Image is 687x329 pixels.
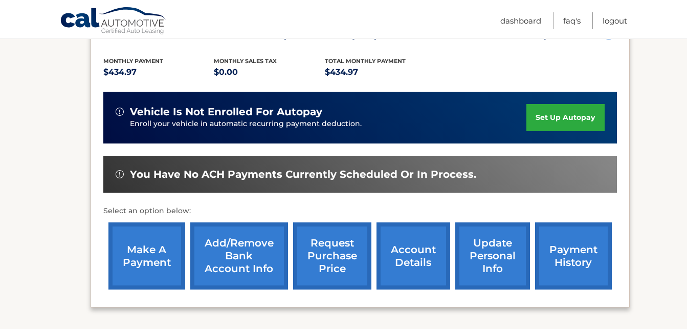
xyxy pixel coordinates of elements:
img: alert-white.svg [116,170,124,178]
a: FAQ's [563,12,581,29]
p: Enroll your vehicle in automatic recurring payment deduction. [130,118,527,130]
a: request purchase price [293,222,371,290]
p: $434.97 [325,65,436,79]
p: Select an option below: [103,205,617,217]
a: payment history [535,222,612,290]
a: set up autopay [526,104,604,131]
a: make a payment [108,222,185,290]
a: update personal info [455,222,530,290]
span: vehicle is not enrolled for autopay [130,106,322,118]
a: Logout [603,12,627,29]
span: Total Monthly Payment [325,57,406,65]
img: alert-white.svg [116,108,124,116]
a: Add/Remove bank account info [190,222,288,290]
p: $434.97 [103,65,214,79]
span: Monthly sales Tax [214,57,277,65]
a: account details [376,222,450,290]
a: Dashboard [500,12,541,29]
span: Monthly Payment [103,57,163,65]
a: Cal Automotive [60,7,167,36]
p: $0.00 [214,65,325,79]
span: You have no ACH payments currently scheduled or in process. [130,168,476,181]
